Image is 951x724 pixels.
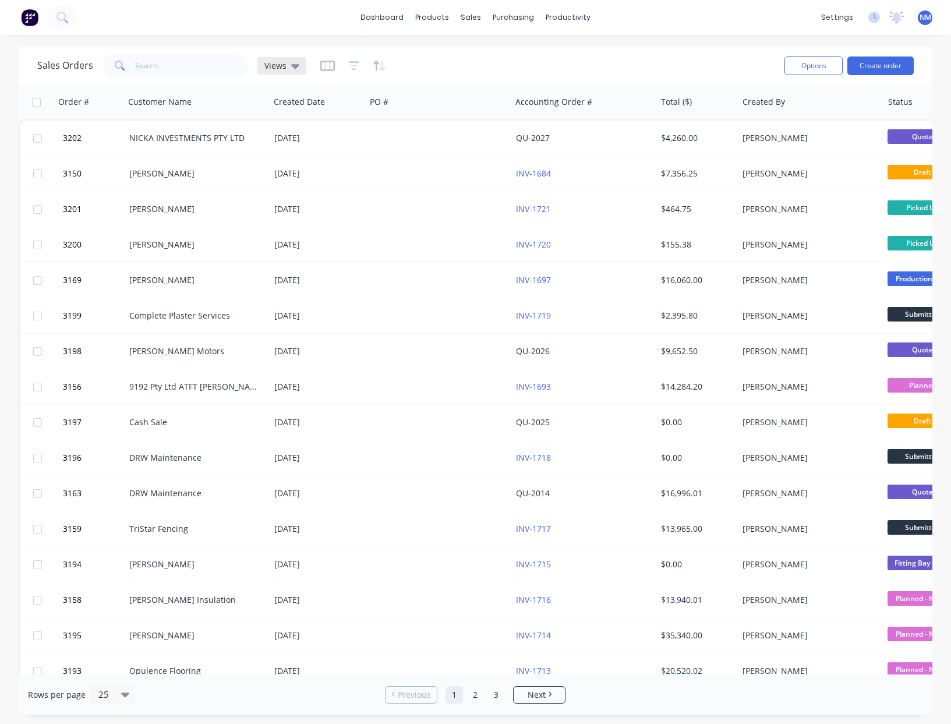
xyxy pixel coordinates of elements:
div: [PERSON_NAME] [129,559,259,570]
div: [PERSON_NAME] [129,630,259,641]
input: Search... [135,54,249,77]
div: [PERSON_NAME] [743,416,872,428]
span: 3197 [63,416,82,428]
span: 3158 [63,594,82,606]
button: 3199 [59,298,129,333]
div: [DATE] [274,132,361,144]
img: Factory [21,9,38,26]
button: Create order [847,56,914,75]
button: 3158 [59,582,129,617]
div: Accounting Order # [515,96,592,108]
div: [PERSON_NAME] [743,132,872,144]
button: 3156 [59,369,129,404]
a: Next page [514,689,565,701]
a: Previous page [386,689,437,701]
div: Order # [58,96,89,108]
div: $13,965.00 [661,523,730,535]
a: INV-1717 [516,523,551,534]
div: TriStar Fencing [129,523,259,535]
div: [DATE] [274,559,361,570]
button: 3198 [59,334,129,369]
div: $14,284.20 [661,381,730,393]
a: INV-1713 [516,665,551,676]
span: Views [264,59,287,72]
a: INV-1719 [516,310,551,321]
div: [PERSON_NAME] [743,523,872,535]
a: Page 3 [487,686,505,704]
div: [DATE] [274,523,361,535]
h1: Sales Orders [37,60,93,71]
span: NM [920,12,931,23]
button: 3202 [59,121,129,156]
div: $9,652.50 [661,345,730,357]
span: 3202 [63,132,82,144]
a: QU-2025 [516,416,550,428]
div: [PERSON_NAME] [743,310,872,322]
span: Next [528,689,546,701]
div: [DATE] [274,203,361,215]
a: INV-1715 [516,559,551,570]
div: [PERSON_NAME] [743,559,872,570]
span: 3150 [63,168,82,179]
div: Customer Name [128,96,192,108]
div: [DATE] [274,665,361,677]
div: products [409,9,455,26]
span: 3193 [63,665,82,677]
div: [PERSON_NAME] [743,630,872,641]
div: [PERSON_NAME] [743,488,872,499]
button: 3169 [59,263,129,298]
div: [DATE] [274,274,361,286]
a: INV-1693 [516,381,551,392]
button: Options [784,56,843,75]
div: [PERSON_NAME] [129,239,259,250]
div: [PERSON_NAME] [743,239,872,250]
div: $155.38 [661,239,730,250]
a: QU-2027 [516,132,550,143]
button: 3196 [59,440,129,475]
div: [DATE] [274,168,361,179]
ul: Pagination [380,686,570,704]
span: Rows per page [28,689,86,701]
a: QU-2014 [516,488,550,499]
div: [PERSON_NAME] [129,168,259,179]
div: [PERSON_NAME] [743,274,872,286]
div: [PERSON_NAME] [743,168,872,179]
div: $464.75 [661,203,730,215]
button: 3201 [59,192,129,227]
div: Complete Plaster Services [129,310,259,322]
span: 3194 [63,559,82,570]
div: [DATE] [274,310,361,322]
a: INV-1697 [516,274,551,285]
div: Status [888,96,913,108]
div: [DATE] [274,381,361,393]
div: [DATE] [274,452,361,464]
span: 3156 [63,381,82,393]
div: Total ($) [661,96,692,108]
div: NICKA INVESTMENTS PTY LTD [129,132,259,144]
div: [PERSON_NAME] [743,381,872,393]
a: INV-1721 [516,203,551,214]
div: [PERSON_NAME] [743,452,872,464]
button: 3150 [59,156,129,191]
span: 3200 [63,239,82,250]
div: Created Date [274,96,325,108]
div: [DATE] [274,488,361,499]
div: [PERSON_NAME] [129,274,259,286]
div: [PERSON_NAME] [743,665,872,677]
div: [DATE] [274,416,361,428]
div: $16,060.00 [661,274,730,286]
a: INV-1718 [516,452,551,463]
div: $4,260.00 [661,132,730,144]
a: Page 2 [466,686,484,704]
span: 3159 [63,523,82,535]
span: 3196 [63,452,82,464]
button: 3159 [59,511,129,546]
a: Page 1 is your current page [446,686,463,704]
div: $0.00 [661,559,730,570]
span: 3201 [63,203,82,215]
span: 3169 [63,274,82,286]
a: dashboard [355,9,409,26]
div: DRW Maintenance [129,488,259,499]
a: INV-1684 [516,168,551,179]
div: Created By [743,96,785,108]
